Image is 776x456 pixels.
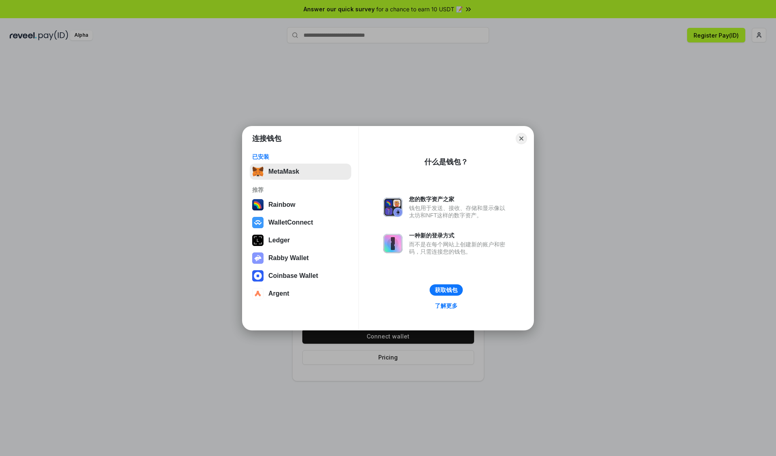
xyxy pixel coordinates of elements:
[409,204,509,219] div: 钱包用于发送、接收、存储和显示像以太坊和NFT这样的数字资产。
[252,288,264,299] img: svg+xml,%3Csvg%20width%3D%2228%22%20height%3D%2228%22%20viewBox%3D%220%200%2028%2028%22%20fill%3D...
[268,219,313,226] div: WalletConnect
[250,164,351,180] button: MetaMask
[250,268,351,284] button: Coinbase Wallet
[268,237,290,244] div: Ledger
[268,290,289,297] div: Argent
[250,232,351,248] button: Ledger
[250,214,351,231] button: WalletConnect
[409,195,509,203] div: 您的数字资产之家
[252,186,349,193] div: 推荐
[250,250,351,266] button: Rabby Wallet
[268,168,299,175] div: MetaMask
[383,234,403,253] img: svg+xml,%3Csvg%20xmlns%3D%22http%3A%2F%2Fwww.w3.org%2F2000%2Fsvg%22%20fill%3D%22none%22%20viewBox...
[268,254,309,262] div: Rabby Wallet
[250,197,351,213] button: Rainbow
[252,134,281,143] h1: 连接钱包
[430,284,463,296] button: 获取钱包
[383,198,403,217] img: svg+xml,%3Csvg%20xmlns%3D%22http%3A%2F%2Fwww.w3.org%2F2000%2Fsvg%22%20fill%3D%22none%22%20viewBox...
[268,201,295,208] div: Rainbow
[409,241,509,255] div: 而不是在每个网站上创建新的账户和密码，只需连接您的钱包。
[252,252,264,264] img: svg+xml,%3Csvg%20xmlns%3D%22http%3A%2F%2Fwww.w3.org%2F2000%2Fsvg%22%20fill%3D%22none%22%20viewBox...
[409,232,509,239] div: 一种新的登录方式
[252,166,264,177] img: svg+xml,%3Csvg%20fill%3D%22none%22%20height%3D%2233%22%20viewBox%3D%220%200%2035%2033%22%20width%...
[268,272,318,279] div: Coinbase Wallet
[516,133,527,144] button: Close
[252,153,349,160] div: 已安装
[424,157,468,167] div: 什么是钱包？
[435,302,458,309] div: 了解更多
[252,235,264,246] img: svg+xml,%3Csvg%20xmlns%3D%22http%3A%2F%2Fwww.w3.org%2F2000%2Fsvg%22%20width%3D%2228%22%20height%3...
[250,286,351,302] button: Argent
[430,300,462,311] a: 了解更多
[435,286,458,294] div: 获取钱包
[252,199,264,210] img: svg+xml,%3Csvg%20width%3D%22120%22%20height%3D%22120%22%20viewBox%3D%220%200%20120%20120%22%20fil...
[252,270,264,282] img: svg+xml,%3Csvg%20width%3D%2228%22%20height%3D%2228%22%20viewBox%3D%220%200%2028%2028%22%20fill%3D...
[252,217,264,228] img: svg+xml,%3Csvg%20width%3D%2228%22%20height%3D%2228%22%20viewBox%3D%220%200%2028%2028%22%20fill%3D...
